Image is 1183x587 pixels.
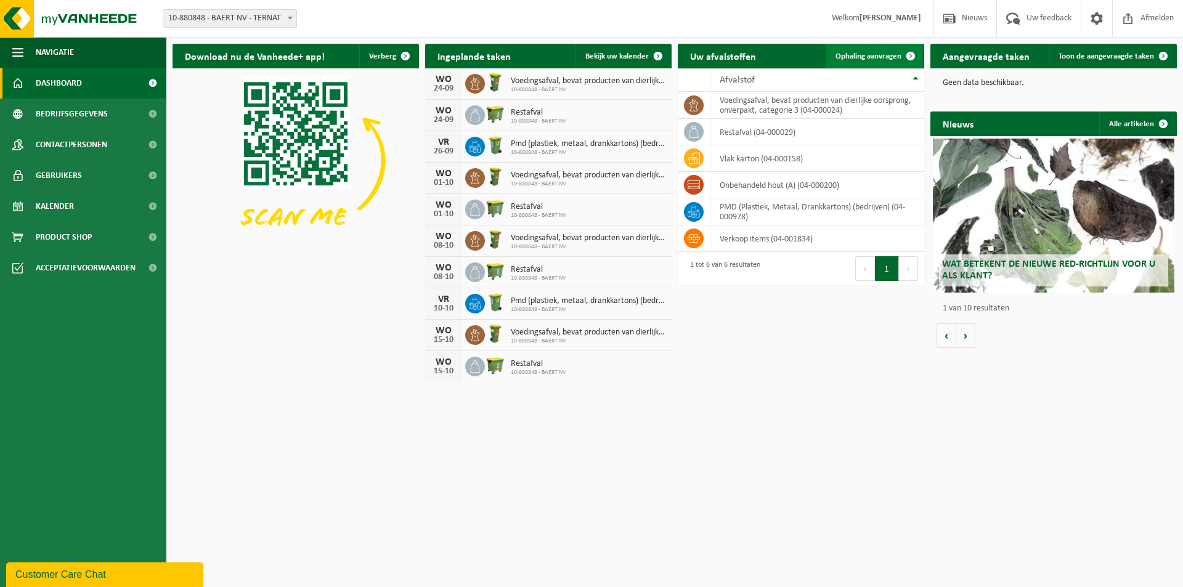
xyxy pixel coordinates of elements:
[933,139,1174,293] a: Wat betekent de nieuwe RED-richtlijn voor u als klant?
[6,560,206,587] iframe: chat widget
[678,44,768,68] h2: Uw afvalstoffen
[511,243,665,251] span: 10-880848 - BAERT NV
[899,256,918,281] button: Next
[860,14,921,23] strong: [PERSON_NAME]
[485,323,506,344] img: WB-0060-HPE-GN-51
[835,52,901,60] span: Ophaling aanvragen
[36,160,82,191] span: Gebruikers
[431,179,456,187] div: 01-10
[511,212,566,219] span: 10-880848 - BAERT NV
[956,323,975,348] button: Volgende
[431,137,456,147] div: VR
[485,72,506,93] img: WB-0060-HPE-GN-51
[485,292,506,313] img: WB-0240-HPE-GN-51
[163,9,297,28] span: 10-880848 - BAERT NV - TERNAT
[826,44,923,68] a: Ophaling aanvragen
[431,116,456,124] div: 24-09
[431,241,456,250] div: 08-10
[36,253,136,283] span: Acceptatievoorwaarden
[431,84,456,93] div: 24-09
[431,263,456,273] div: WO
[511,338,665,345] span: 10-880848 - BAERT NV
[431,232,456,241] div: WO
[431,210,456,219] div: 01-10
[930,44,1042,68] h2: Aangevraagde taken
[173,68,419,253] img: Download de VHEPlus App
[710,119,924,145] td: restafval (04-000029)
[431,273,456,281] div: 08-10
[431,75,456,84] div: WO
[943,79,1165,87] p: Geen data beschikbaar.
[511,108,566,118] span: Restafval
[485,355,506,376] img: WB-1100-HPE-GN-51
[511,149,665,156] span: 10-880848 - BAERT NV
[937,323,956,348] button: Vorige
[36,68,82,99] span: Dashboard
[511,76,665,86] span: Voedingsafval, bevat producten van dierlijke oorsprong, onverpakt, categorie 3
[710,225,924,252] td: verkoop items (04-001834)
[431,367,456,376] div: 15-10
[710,92,924,119] td: voedingsafval, bevat producten van dierlijke oorsprong, onverpakt, categorie 3 (04-000024)
[1099,111,1176,136] a: Alle artikelen
[36,99,108,129] span: Bedrijfsgegevens
[36,37,74,68] span: Navigatie
[431,336,456,344] div: 15-10
[511,359,566,369] span: Restafval
[431,106,456,116] div: WO
[684,255,760,282] div: 1 tot 6 van 6 resultaten
[36,222,92,253] span: Product Shop
[511,171,665,180] span: Voedingsafval, bevat producten van dierlijke oorsprong, onverpakt, categorie 3
[511,306,665,314] span: 10-880848 - BAERT NV
[585,52,649,60] span: Bekijk uw kalender
[710,145,924,172] td: vlak karton (04-000158)
[173,44,337,68] h2: Download nu de Vanheede+ app!
[431,200,456,210] div: WO
[1059,52,1154,60] span: Toon de aangevraagde taken
[511,296,665,306] span: Pmd (plastiek, metaal, drankkartons) (bedrijven)
[930,111,986,136] h2: Nieuws
[943,304,1171,313] p: 1 van 10 resultaten
[36,191,74,222] span: Kalender
[511,86,665,94] span: 10-880848 - BAERT NV
[485,261,506,281] img: WB-1100-HPE-GN-51
[431,294,456,304] div: VR
[511,139,665,149] span: Pmd (plastiek, metaal, drankkartons) (bedrijven)
[431,147,456,156] div: 26-09
[855,256,875,281] button: Previous
[485,198,506,219] img: WB-1100-HPE-GN-51
[431,357,456,367] div: WO
[485,166,506,187] img: WB-0060-HPE-GN-51
[511,118,566,125] span: 10-880848 - BAERT NV
[720,75,755,85] span: Afvalstof
[1049,44,1176,68] a: Toon de aangevraagde taken
[425,44,523,68] h2: Ingeplande taken
[36,129,107,160] span: Contactpersonen
[875,256,899,281] button: 1
[511,275,566,282] span: 10-880848 - BAERT NV
[511,265,566,275] span: Restafval
[710,198,924,225] td: PMD (Plastiek, Metaal, Drankkartons) (bedrijven) (04-000978)
[511,328,665,338] span: Voedingsafval, bevat producten van dierlijke oorsprong, onverpakt, categorie 3
[163,10,296,27] span: 10-880848 - BAERT NV - TERNAT
[511,233,665,243] span: Voedingsafval, bevat producten van dierlijke oorsprong, onverpakt, categorie 3
[511,202,566,212] span: Restafval
[485,103,506,124] img: WB-1100-HPE-GN-51
[942,259,1155,281] span: Wat betekent de nieuwe RED-richtlijn voor u als klant?
[369,52,396,60] span: Verberg
[431,304,456,313] div: 10-10
[575,44,670,68] a: Bekijk uw kalender
[511,180,665,188] span: 10-880848 - BAERT NV
[359,44,418,68] button: Verberg
[485,229,506,250] img: WB-0060-HPE-GN-51
[431,169,456,179] div: WO
[485,135,506,156] img: WB-0240-HPE-GN-51
[710,172,924,198] td: onbehandeld hout (A) (04-000200)
[511,369,566,376] span: 10-880848 - BAERT NV
[431,326,456,336] div: WO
